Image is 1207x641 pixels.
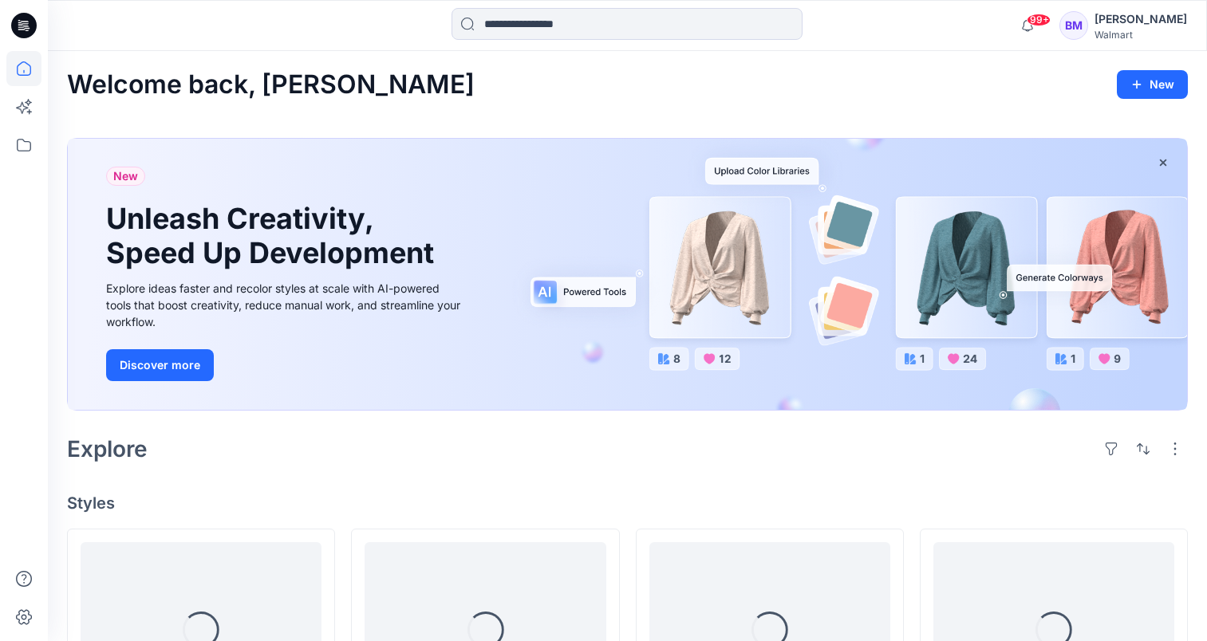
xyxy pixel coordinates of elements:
[67,436,148,462] h2: Explore
[1095,10,1187,29] div: [PERSON_NAME]
[67,494,1188,513] h4: Styles
[113,167,138,186] span: New
[1027,14,1051,26] span: 99+
[1059,11,1088,40] div: BM
[1095,29,1187,41] div: Walmart
[106,280,465,330] div: Explore ideas faster and recolor styles at scale with AI-powered tools that boost creativity, red...
[67,70,475,100] h2: Welcome back, [PERSON_NAME]
[106,202,441,270] h1: Unleash Creativity, Speed Up Development
[1117,70,1188,99] button: New
[106,349,214,381] button: Discover more
[106,349,465,381] a: Discover more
